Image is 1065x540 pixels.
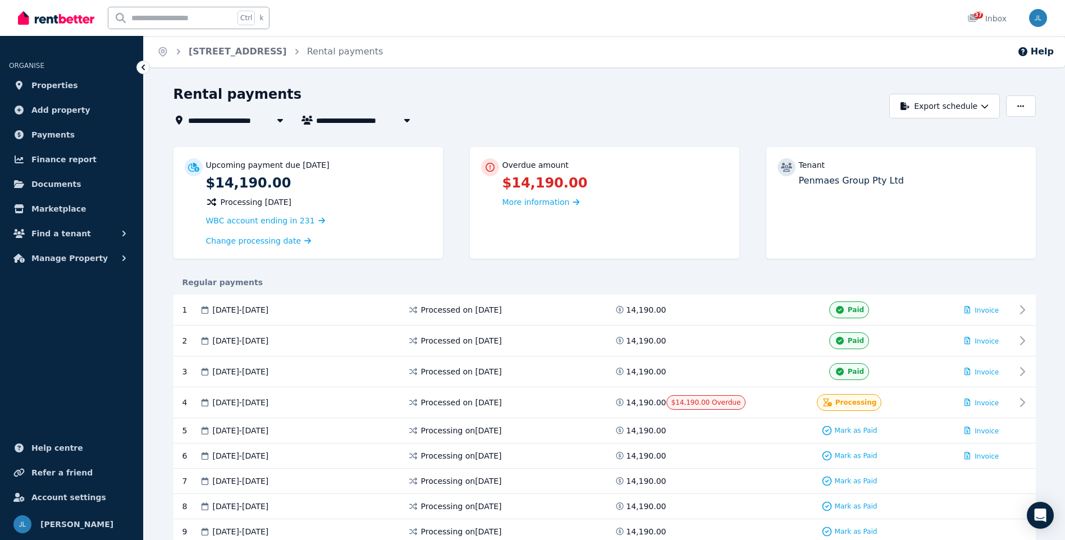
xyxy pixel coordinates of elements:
button: Find a tenant [9,222,134,245]
span: Paid [848,336,864,345]
span: Properties [31,79,78,92]
div: 9 [182,526,199,537]
span: Processed on [DATE] [421,304,502,315]
span: Invoice [975,399,999,407]
span: Invoice [975,427,999,435]
span: Processing on [DATE] [421,501,502,512]
a: Rental payments [307,46,383,57]
img: RentBetter [18,10,94,26]
span: [DATE] - [DATE] [213,397,269,408]
a: Properties [9,74,134,97]
p: Tenant [799,159,825,171]
div: 1 [182,301,199,318]
a: Add property [9,99,134,121]
span: WBC account ending in 231 [206,216,315,225]
div: 7 [182,475,199,487]
span: 14,190.00 [626,304,666,315]
span: Payments [31,128,75,141]
span: [DATE] - [DATE] [213,335,269,346]
div: 8 [182,501,199,512]
span: Invoice [975,368,999,376]
span: 14,190.00 [626,501,666,512]
span: k [259,13,263,22]
a: Documents [9,173,134,195]
span: Mark as Paid [835,426,877,435]
span: More information [502,198,570,207]
button: Invoice [965,397,999,408]
span: 37 [974,12,983,19]
a: Marketplace [9,198,134,220]
span: Processing on [DATE] [421,425,502,436]
span: Processed on [DATE] [421,366,502,377]
span: Invoice [975,337,999,345]
div: Open Intercom Messenger [1027,502,1054,529]
button: Export schedule [889,94,1000,118]
a: Refer a friend [9,461,134,484]
span: Paid [848,305,864,314]
span: Documents [31,177,81,191]
span: Mark as Paid [835,477,877,486]
span: Help centre [31,441,83,455]
img: John Lewis [13,515,31,533]
span: [DATE] - [DATE] [213,501,269,512]
span: Ctrl [237,11,255,25]
p: Upcoming payment due [DATE] [206,159,330,171]
span: $14,190.00 Overdue [671,399,741,406]
button: Invoice [965,335,999,346]
span: 14,190.00 [626,335,666,346]
span: 14,190.00 [626,397,666,408]
img: John Lewis [1029,9,1047,27]
span: [DATE] - [DATE] [213,526,269,537]
button: Help [1017,45,1054,58]
nav: Breadcrumb [144,36,396,67]
span: Mark as Paid [835,527,877,536]
a: Account settings [9,486,134,509]
div: Inbox [967,13,1007,24]
button: Invoice [965,450,999,461]
span: Processed on [DATE] [421,397,502,408]
span: Mark as Paid [835,451,877,460]
span: Manage Property [31,251,108,265]
span: [DATE] - [DATE] [213,425,269,436]
span: [DATE] - [DATE] [213,304,269,315]
span: [DATE] - [DATE] [213,366,269,377]
p: Overdue amount [502,159,569,171]
span: Processing on [DATE] [421,526,502,537]
p: $14,190.00 [502,174,728,192]
span: 14,190.00 [626,425,666,436]
span: [DATE] - [DATE] [213,475,269,487]
span: Account settings [31,491,106,504]
span: Change processing date [206,235,301,246]
div: 5 [182,425,199,436]
p: Penmaes Group Pty Ltd [799,174,1025,187]
span: [DATE] - [DATE] [213,450,269,461]
span: Processing on [DATE] [421,475,502,487]
a: Help centre [9,437,134,459]
a: Payments [9,123,134,146]
span: Invoice [975,306,999,314]
span: Processing [835,398,877,407]
span: 14,190.00 [626,366,666,377]
span: Processing on [DATE] [421,450,502,461]
span: Mark as Paid [835,502,877,511]
span: Processing [DATE] [221,196,292,208]
span: 14,190.00 [626,526,666,537]
h1: Rental payments [173,85,302,103]
p: $14,190.00 [206,174,432,192]
span: ORGANISE [9,62,44,70]
a: Finance report [9,148,134,171]
button: Manage Property [9,247,134,269]
span: Processed on [DATE] [421,335,502,346]
span: Refer a friend [31,466,93,479]
a: [STREET_ADDRESS] [189,46,287,57]
div: 2 [182,332,199,349]
div: 6 [182,450,199,461]
div: 4 [182,394,199,411]
div: Regular payments [173,277,1036,288]
span: Finance report [31,153,97,166]
div: 3 [182,363,199,380]
span: Invoice [975,452,999,460]
span: 14,190.00 [626,475,666,487]
span: Marketplace [31,202,86,216]
span: Add property [31,103,90,117]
